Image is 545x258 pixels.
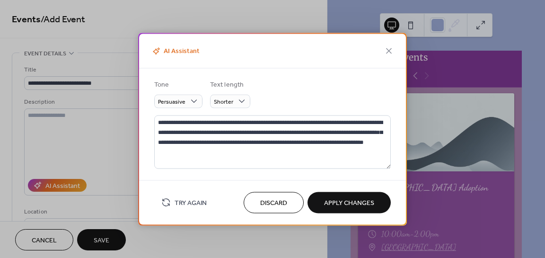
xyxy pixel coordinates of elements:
[244,192,304,213] button: Discard
[214,97,233,107] span: Shorter
[154,195,214,210] button: Try Again
[324,198,374,208] span: Apply Changes
[175,198,207,208] span: Try Again
[260,198,287,208] span: Discard
[210,80,248,89] div: Text length
[150,46,200,57] span: AI Assistant
[154,80,201,89] div: Tone
[158,97,185,107] span: Persuasive
[308,192,391,213] button: Apply Changes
